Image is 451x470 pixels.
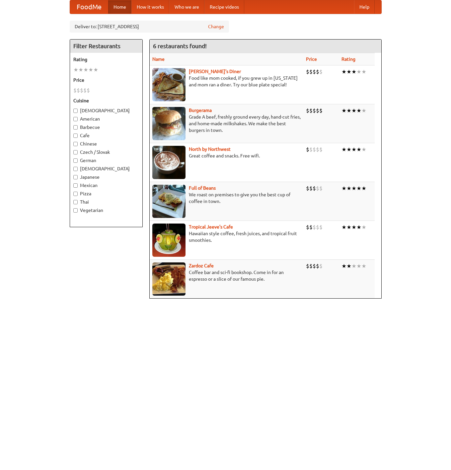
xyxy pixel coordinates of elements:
[319,107,323,114] li: $
[152,224,186,257] img: jeeves.jpg
[73,208,78,213] input: Vegetarian
[73,192,78,196] input: Pizza
[356,262,361,270] li: ★
[73,207,139,214] label: Vegetarian
[73,142,78,146] input: Chinese
[306,185,309,192] li: $
[341,107,346,114] li: ★
[313,224,316,231] li: $
[306,56,317,62] a: Price
[319,262,323,270] li: $
[152,152,301,159] p: Great coffee and snacks. Free wifi.
[346,146,351,153] li: ★
[341,262,346,270] li: ★
[189,69,241,74] a: [PERSON_NAME]'s Diner
[316,224,319,231] li: $
[361,107,366,114] li: ★
[313,107,316,114] li: $
[351,262,356,270] li: ★
[346,185,351,192] li: ★
[152,262,186,296] img: zardoz.jpg
[351,68,356,75] li: ★
[316,185,319,192] li: $
[83,66,88,73] li: ★
[356,68,361,75] li: ★
[189,146,231,152] a: North by Northwest
[73,200,78,204] input: Thai
[73,97,139,104] h5: Cuisine
[152,230,301,243] p: Hawaiian style coffee, fresh juices, and tropical fruit smoothies.
[73,182,139,189] label: Mexican
[189,185,216,191] a: Full of Beans
[73,199,139,205] label: Thai
[361,68,366,75] li: ★
[108,0,131,14] a: Home
[152,146,186,179] img: north.jpg
[351,224,356,231] li: ★
[189,263,214,268] a: Zardoz Cafe
[306,262,309,270] li: $
[319,224,323,231] li: $
[341,185,346,192] li: ★
[70,21,229,33] div: Deliver to: [STREET_ADDRESS]
[77,87,80,94] li: $
[73,117,78,121] input: American
[73,77,139,83] h5: Price
[73,158,78,163] input: German
[73,125,78,130] input: Barbecue
[351,146,356,153] li: ★
[73,134,78,138] input: Cafe
[152,56,165,62] a: Name
[313,262,316,270] li: $
[356,185,361,192] li: ★
[341,56,355,62] a: Rating
[153,43,207,49] ng-pluralize: 6 restaurants found!
[83,87,87,94] li: $
[73,149,139,155] label: Czech / Slovak
[78,66,83,73] li: ★
[356,224,361,231] li: ★
[361,262,366,270] li: ★
[73,175,78,179] input: Japanese
[316,107,319,114] li: $
[73,56,139,63] h5: Rating
[361,224,366,231] li: ★
[346,107,351,114] li: ★
[73,174,139,180] label: Japanese
[346,224,351,231] li: ★
[356,146,361,153] li: ★
[309,224,313,231] li: $
[351,185,356,192] li: ★
[152,68,186,101] img: sallys.jpg
[361,185,366,192] li: ★
[73,132,139,139] label: Cafe
[346,262,351,270] li: ★
[189,108,212,113] a: Burgerama
[73,167,78,171] input: [DEMOGRAPHIC_DATA]
[73,183,78,188] input: Mexican
[189,224,233,230] a: Tropical Jeeve's Cafe
[306,107,309,114] li: $
[309,262,313,270] li: $
[306,146,309,153] li: $
[88,66,93,73] li: ★
[313,146,316,153] li: $
[152,75,301,88] p: Food like mom cooked, if you grew up in [US_STATE] and mom ran a diner. Try our blue plate special!
[70,0,108,14] a: FoodMe
[152,191,301,205] p: We roast on premises to give you the best cup of coffee in town.
[93,66,98,73] li: ★
[313,68,316,75] li: $
[319,146,323,153] li: $
[80,87,83,94] li: $
[346,68,351,75] li: ★
[341,68,346,75] li: ★
[73,150,78,154] input: Czech / Slovak
[309,146,313,153] li: $
[73,165,139,172] label: [DEMOGRAPHIC_DATA]
[73,87,77,94] li: $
